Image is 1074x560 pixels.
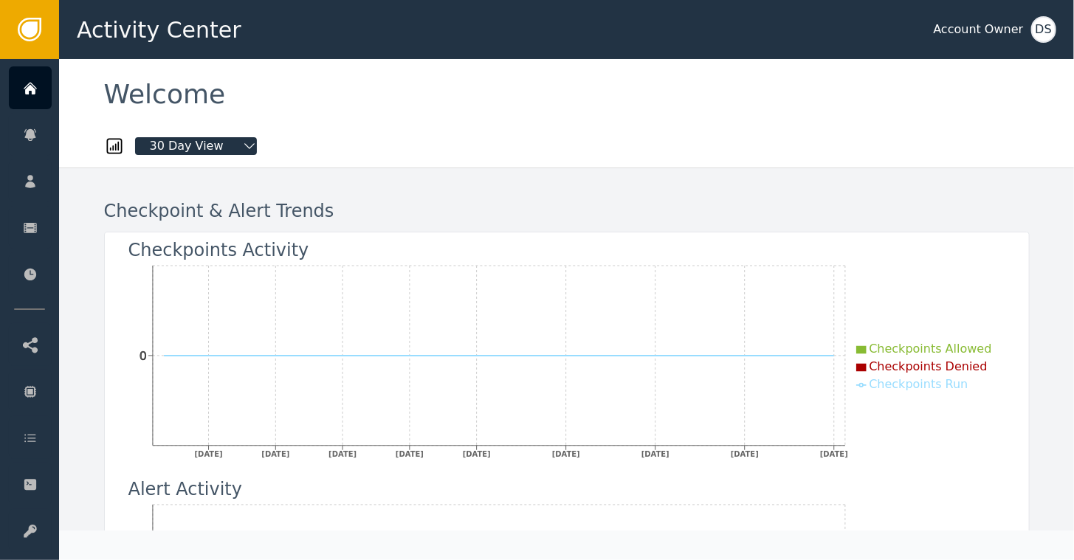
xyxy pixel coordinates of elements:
button: DS [1031,16,1056,43]
tspan: [DATE] [194,450,222,458]
div: Checkpoints Activity [128,237,309,263]
tspan: [DATE] [551,450,579,458]
span: 30 Day View [135,137,238,155]
tspan: [DATE] [820,450,848,458]
tspan: 0 [139,349,146,363]
tspan: [DATE] [328,450,357,458]
tspan: [DATE] [396,450,424,458]
tspan: [DATE] [261,450,289,458]
tspan: [DATE] [462,450,490,458]
tspan: [DATE] [641,450,669,458]
div: Checkpoint & Alert Trends [104,198,334,224]
div: Alert Activity [128,476,243,502]
div: Account Owner [934,21,1024,38]
span: Checkpoints Denied [870,359,988,373]
span: Checkpoints Run [870,377,968,391]
button: 30 Day View [125,137,267,155]
span: Checkpoints Allowed [870,342,992,356]
span: Activity Center [77,13,241,46]
div: Welcome [104,81,1030,114]
tspan: [DATE] [730,450,758,458]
